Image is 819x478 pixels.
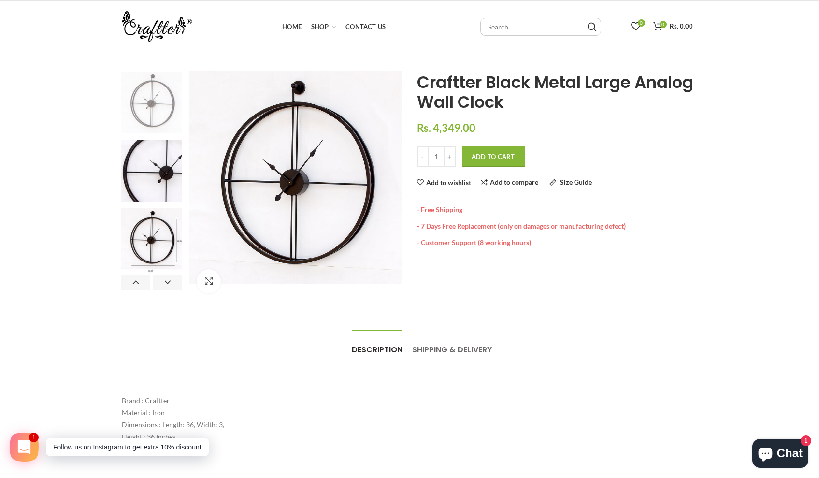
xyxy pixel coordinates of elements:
a: Shipping & Delivery [412,330,492,360]
img: RHP-18-4_dde855e3-f1aa-4b78-ac72-4f85ae8d3e39_150x_crop_center.jpg [121,72,183,133]
a: Shop [306,17,341,36]
span: Add to compare [490,178,538,186]
span: 0 [638,19,645,27]
div: - Free Shipping - 7 Days Free Replacement (only on damages or manufacturing defect) - Customer Su... [417,196,698,246]
span: Craftter Black Metal Large Analog Wall Clock [417,71,693,114]
span: Size Guide [560,178,592,186]
div: Brand : Craftter Material : Iron Dimensions : Length: 36, Width: 3, Height : 36 Inches Colour : B... [122,394,698,455]
button: Add to Cart [462,146,525,167]
span: Rs. 4,349.00 [417,121,475,134]
input: Search [480,18,601,36]
span: Add to wishlist [426,179,471,186]
span: 0 [660,21,667,28]
span: Contact Us [345,23,386,30]
a: Home [277,17,306,36]
span: Home [282,23,302,30]
input: + [444,146,456,167]
span: Description [352,344,402,355]
a: Contact Us [341,17,390,36]
img: RHP-18-5_0aa396c2-d68c-4958-ba0a-e0fe05b6c08f_150x_crop_center.jpg [121,140,183,202]
span: Shipping & Delivery [412,344,492,355]
inbox-online-store-chat: Shopify online store chat [749,439,811,470]
button: Previous [121,275,151,290]
button: Next [153,275,182,290]
a: 0 [626,17,646,36]
img: RHP-18-L_150x_crop_center.jpg [121,208,183,275]
a: Add to compare [481,179,538,186]
span: Shop [311,23,329,30]
a: 0 Rs. 0.00 [648,17,698,36]
img: craftter.com [122,11,192,42]
a: Add to wishlist [417,179,471,186]
input: - [417,146,429,167]
a: Size Guide [549,179,592,186]
span: Rs. 0.00 [670,22,693,30]
a: Description [352,330,402,360]
input: Search [588,22,597,32]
